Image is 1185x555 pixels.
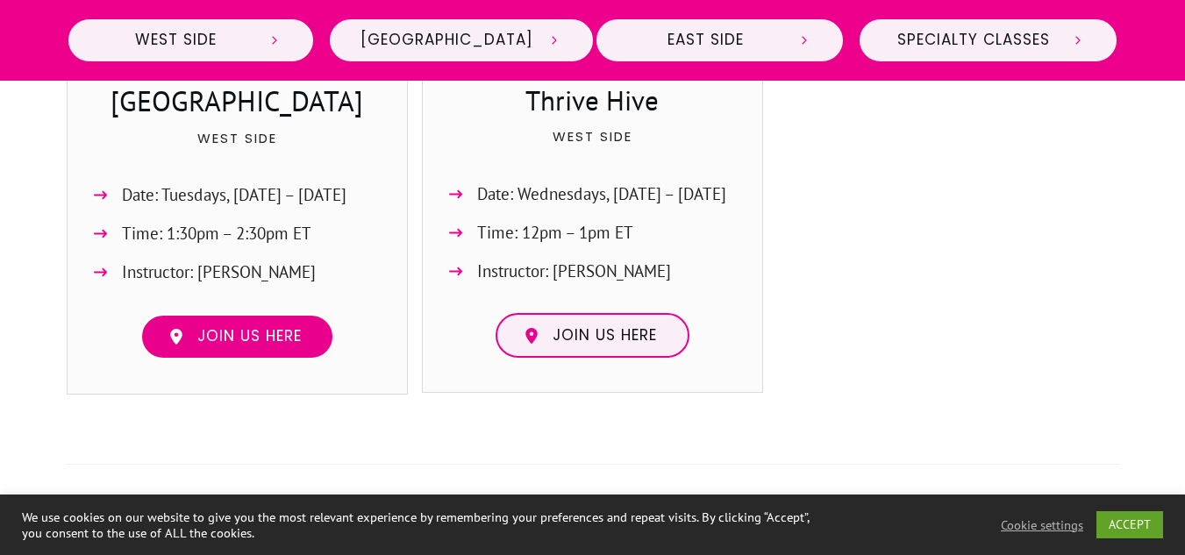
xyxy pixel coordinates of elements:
a: East Side [595,18,845,63]
span: East Side [627,31,783,50]
a: West Side [67,18,316,63]
a: ACCEPT [1096,511,1163,538]
a: Join us here [496,313,689,359]
span: Date: Tuesdays, [DATE] – [DATE] [122,181,346,210]
span: Join us here [553,326,657,345]
a: [GEOGRAPHIC_DATA] [328,18,595,63]
p: West Side [85,127,390,171]
a: Join us here [140,314,334,359]
span: [GEOGRAPHIC_DATA] [360,31,533,50]
p: West Side [440,125,746,169]
span: Specialty Classes [890,31,1057,50]
h3: [GEOGRAPHIC_DATA] [85,82,390,125]
span: Instructor: [PERSON_NAME] [477,257,671,286]
span: Instructor: [PERSON_NAME] [122,258,316,287]
span: West Side [99,31,254,50]
h3: Thrive Hive [440,82,746,124]
a: Specialty Classes [858,18,1118,63]
span: Time: 1:30pm – 2:30pm ET [122,219,311,248]
span: Join us here [197,327,302,346]
div: We use cookies on our website to give you the most relevant experience by remembering your prefer... [22,509,821,541]
a: Cookie settings [1001,517,1083,533]
span: Time: 12pm – 1pm ET [477,218,633,247]
span: Date: Wednesdays, [DATE] – [DATE] [477,180,726,209]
